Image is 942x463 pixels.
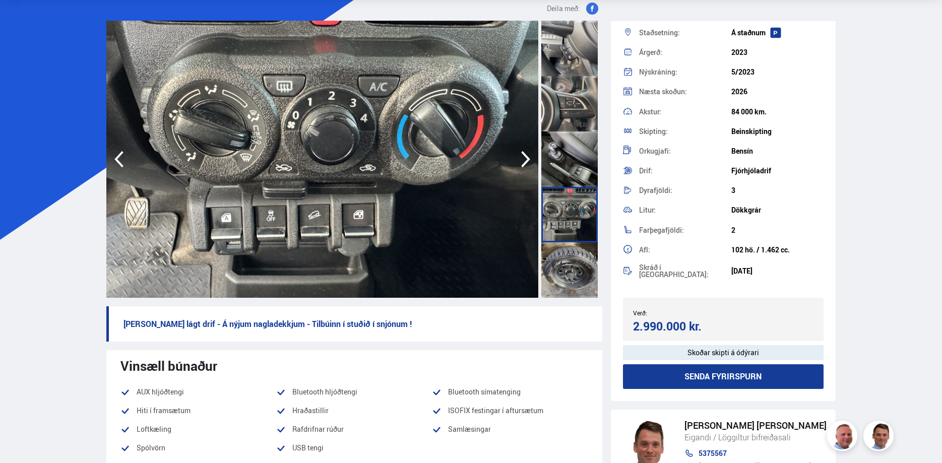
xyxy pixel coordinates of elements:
p: [PERSON_NAME] lágt drif - Á nýjum nagladekkjum - Tilbúinn í stuðið í snjónum ! [106,306,602,342]
div: 3 [731,186,824,194]
div: 5/2023 [731,68,824,76]
div: Vinsæll búnaður [120,358,588,373]
div: Nýskráning: [639,69,731,76]
li: Bluetooth hljóðtengi [276,386,432,398]
li: Bluetooth símatenging [432,386,588,398]
div: 2.990.000 kr. [633,319,720,333]
div: Dyrafjöldi: [639,187,731,194]
li: Hraðastillir [276,405,432,417]
img: FbJEzSuNWCJXmdc-.webp [865,422,895,452]
div: Staðsetning: [639,29,731,36]
li: AUX hljóðtengi [120,386,276,398]
li: Hiti í framsætum [120,405,276,417]
div: 2023 [731,48,824,56]
div: Akstur: [639,108,731,115]
div: 2 [731,226,824,234]
div: Drif: [639,167,731,174]
div: Skráð í [GEOGRAPHIC_DATA]: [639,264,731,278]
li: Samlæsingar [432,423,588,435]
div: Skipting: [639,128,731,135]
img: 3689734.jpeg [106,21,538,298]
button: Deila með: [543,3,602,15]
div: [DATE] [731,267,824,275]
img: siFngHWaQ9KaOqBr.png [829,422,859,452]
div: Afl: [639,246,731,253]
li: Loftkæling [120,423,276,435]
div: Litur: [639,207,731,214]
div: Beinskipting [731,127,824,136]
div: Fjórhjóladrif [731,167,824,175]
div: 102 hö. / 1.462 cc. [731,246,824,254]
div: Farþegafjöldi: [639,227,731,234]
div: Orkugjafi: [639,148,731,155]
button: Opna LiveChat spjallviðmót [8,4,38,34]
span: Deila með: [547,3,580,15]
div: Verð: [633,309,723,316]
li: Rafdrifnar rúður [276,423,432,435]
div: Bensín [731,147,824,155]
button: Senda fyrirspurn [623,364,824,389]
a: 5375567 [684,449,827,457]
div: [PERSON_NAME] [PERSON_NAME] [684,420,827,431]
div: 84 000 km. [731,108,824,116]
div: Eigandi / Löggiltur bifreiðasali [684,431,827,444]
div: 2026 [731,88,824,96]
li: Spólvörn [120,442,276,454]
div: Næsta skoðun: [639,88,731,95]
div: Dökkgrár [731,206,824,214]
div: Á staðnum [731,29,824,37]
div: Árgerð: [639,49,731,56]
li: USB tengi [276,442,432,460]
li: ISOFIX festingar í aftursætum [432,405,588,417]
div: Skoðar skipti á ódýrari [623,345,824,360]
